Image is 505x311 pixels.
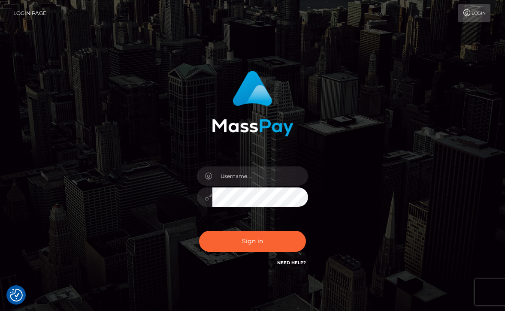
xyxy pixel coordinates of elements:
[277,260,306,266] a: Need Help?
[10,289,23,302] img: Revisit consent button
[212,71,293,136] img: MassPay Login
[458,4,490,22] a: Login
[212,166,308,186] input: Username...
[13,4,46,22] a: Login Page
[199,231,306,252] button: Sign in
[10,289,23,302] button: Consent Preferences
